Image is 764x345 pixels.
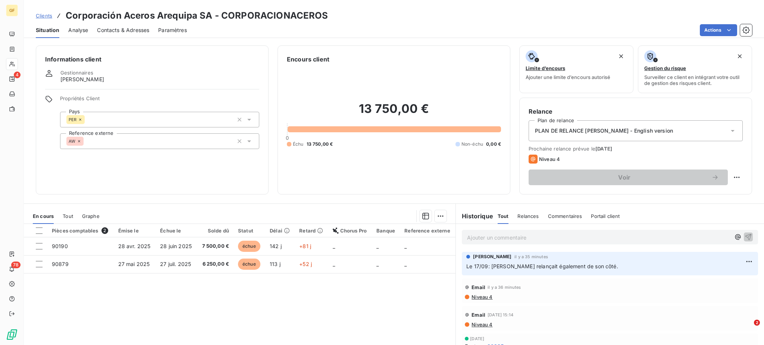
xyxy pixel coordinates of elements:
[270,228,290,234] div: Délai
[548,213,582,219] span: Commentaires
[60,95,259,106] span: Propriétés Client
[160,243,192,249] span: 28 juin 2025
[45,55,259,64] h6: Informations client
[595,146,612,152] span: [DATE]
[529,107,743,116] h6: Relance
[526,74,610,80] span: Ajouter une limite d’encours autorisé
[238,259,260,270] span: échue
[404,228,451,234] div: Reference externe
[488,285,521,289] span: il y a 36 minutes
[535,127,673,134] span: PLAN DE RELANCE [PERSON_NAME] - English version
[52,261,69,267] span: 90879
[158,26,187,34] span: Paramètres
[739,320,757,338] iframe: Intercom live chat
[270,261,281,267] span: 113 j
[6,329,18,341] img: Logo LeanPay
[201,243,229,250] span: 7 500,00 €
[538,174,711,180] span: Voir
[97,26,149,34] span: Contacts & Adresses
[160,261,191,267] span: 27 juil. 2025
[299,228,323,234] div: Retard
[69,139,75,143] span: AW
[299,243,311,249] span: +81 j
[471,294,492,300] span: Niveau 4
[11,262,21,268] span: 78
[118,261,150,267] span: 27 mai 2025
[293,141,304,148] span: Échu
[754,320,760,326] span: 2
[466,263,618,269] span: Le 17/09: [PERSON_NAME] relançait également de son côté.
[33,213,54,219] span: En cours
[539,156,560,162] span: Niveau 4
[63,213,73,219] span: Tout
[529,170,728,185] button: Voir
[333,261,335,267] span: _
[519,45,633,93] button: Limite d’encoursAjouter une limite d’encours autorisé
[36,26,59,34] span: Situation
[472,284,485,290] span: Email
[68,26,88,34] span: Analyse
[238,241,260,252] span: échue
[404,243,407,249] span: _
[201,260,229,268] span: 6 250,00 €
[638,45,752,93] button: Gestion du risqueSurveiller ce client en intégrant votre outil de gestion des risques client.
[456,212,493,221] h6: Historique
[376,261,379,267] span: _
[286,135,289,141] span: 0
[473,253,511,260] span: [PERSON_NAME]
[376,228,395,234] div: Banque
[517,213,539,219] span: Relances
[118,243,151,249] span: 28 avr. 2025
[461,141,483,148] span: Non-échu
[84,138,90,145] input: Ajouter une valeur
[101,227,108,234] span: 2
[160,228,192,234] div: Échue le
[14,72,21,78] span: 4
[591,213,620,219] span: Portail client
[644,74,746,86] span: Surveiller ce client en intégrant votre outil de gestion des risques client.
[82,213,100,219] span: Graphe
[60,76,104,83] span: [PERSON_NAME]
[270,243,282,249] span: 142 j
[238,228,261,234] div: Statut
[287,55,329,64] h6: Encours client
[60,70,93,76] span: Gestionnaires
[287,101,501,124] h2: 13 750,00 €
[201,228,229,234] div: Solde dû
[700,24,737,36] button: Actions
[118,228,151,234] div: Émise le
[514,254,548,259] span: il y a 35 minutes
[488,313,513,317] span: [DATE] 15:14
[526,65,565,71] span: Limite d’encours
[333,228,367,234] div: Chorus Pro
[498,213,509,219] span: Tout
[85,116,91,123] input: Ajouter une valeur
[299,261,312,267] span: +52 j
[52,227,109,234] div: Pièces comptables
[644,65,686,71] span: Gestion du risque
[66,9,328,22] h3: Corporación Aceros Arequipa SA - CORPORACIONACEROS
[404,261,407,267] span: _
[376,243,379,249] span: _
[307,141,333,148] span: 13 750,00 €
[52,243,68,249] span: 90190
[486,141,501,148] span: 0,00 €
[471,322,492,327] span: Niveau 4
[69,117,76,122] span: PER
[470,336,484,341] span: [DATE]
[6,4,18,16] div: GF
[529,146,743,152] span: Prochaine relance prévue le
[472,312,485,318] span: Email
[36,12,52,19] a: Clients
[333,243,335,249] span: _
[36,13,52,19] span: Clients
